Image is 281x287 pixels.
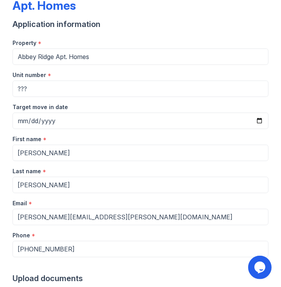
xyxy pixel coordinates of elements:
[248,256,273,279] iframe: chat widget
[13,199,27,207] label: Email
[13,135,41,143] label: First name
[13,103,68,111] label: Target move in date
[13,167,41,175] label: Last name
[13,273,268,284] div: Upload documents
[13,231,30,239] label: Phone
[13,39,36,47] label: Property
[13,71,46,79] label: Unit number
[13,19,268,30] div: Application information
